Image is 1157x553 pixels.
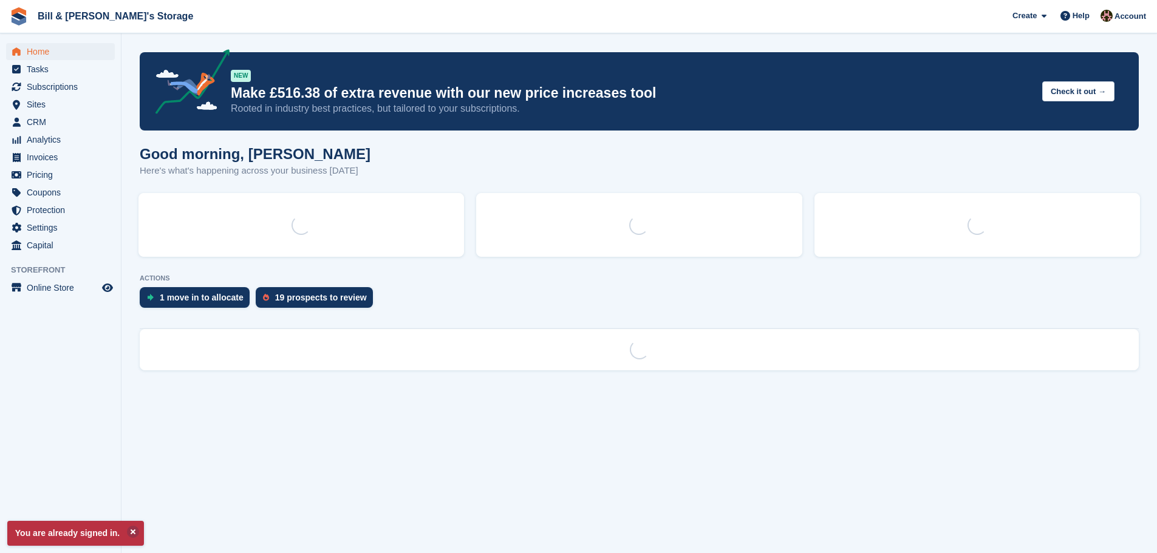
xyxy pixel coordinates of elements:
[6,279,115,296] a: menu
[231,84,1032,102] p: Make £516.38 of extra revenue with our new price increases tool
[7,521,144,546] p: You are already signed in.
[145,49,230,118] img: price-adjustments-announcement-icon-8257ccfd72463d97f412b2fc003d46551f7dbcb40ab6d574587a9cd5c0d94...
[6,237,115,254] a: menu
[1012,10,1037,22] span: Create
[27,149,100,166] span: Invoices
[256,287,379,314] a: 19 prospects to review
[6,61,115,78] a: menu
[160,293,244,302] div: 1 move in to allocate
[6,149,115,166] a: menu
[231,102,1032,115] p: Rooted in industry best practices, but tailored to your subscriptions.
[27,184,100,201] span: Coupons
[6,114,115,131] a: menu
[33,6,198,26] a: Bill & [PERSON_NAME]'s Storage
[27,202,100,219] span: Protection
[140,164,370,178] p: Here's what's happening across your business [DATE]
[1073,10,1090,22] span: Help
[6,96,115,113] a: menu
[1114,10,1146,22] span: Account
[27,219,100,236] span: Settings
[6,219,115,236] a: menu
[6,131,115,148] a: menu
[27,78,100,95] span: Subscriptions
[6,166,115,183] a: menu
[6,78,115,95] a: menu
[27,61,100,78] span: Tasks
[140,274,1139,282] p: ACTIONS
[10,7,28,25] img: stora-icon-8386f47178a22dfd0bd8f6a31ec36ba5ce8667c1dd55bd0f319d3a0aa187defe.svg
[6,184,115,201] a: menu
[1101,10,1113,22] img: Jack Bottesch
[1042,81,1114,101] button: Check it out →
[263,294,269,301] img: prospect-51fa495bee0391a8d652442698ab0144808aea92771e9ea1ae160a38d050c398.svg
[27,96,100,113] span: Sites
[6,202,115,219] a: menu
[140,287,256,314] a: 1 move in to allocate
[147,294,154,301] img: move_ins_to_allocate_icon-fdf77a2bb77ea45bf5b3d319d69a93e2d87916cf1d5bf7949dd705db3b84f3ca.svg
[27,279,100,296] span: Online Store
[275,293,367,302] div: 19 prospects to review
[100,280,115,295] a: Preview store
[27,166,100,183] span: Pricing
[27,43,100,60] span: Home
[27,114,100,131] span: CRM
[27,131,100,148] span: Analytics
[140,146,370,162] h1: Good morning, [PERSON_NAME]
[27,237,100,254] span: Capital
[11,264,121,276] span: Storefront
[231,70,251,82] div: NEW
[6,43,115,60] a: menu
